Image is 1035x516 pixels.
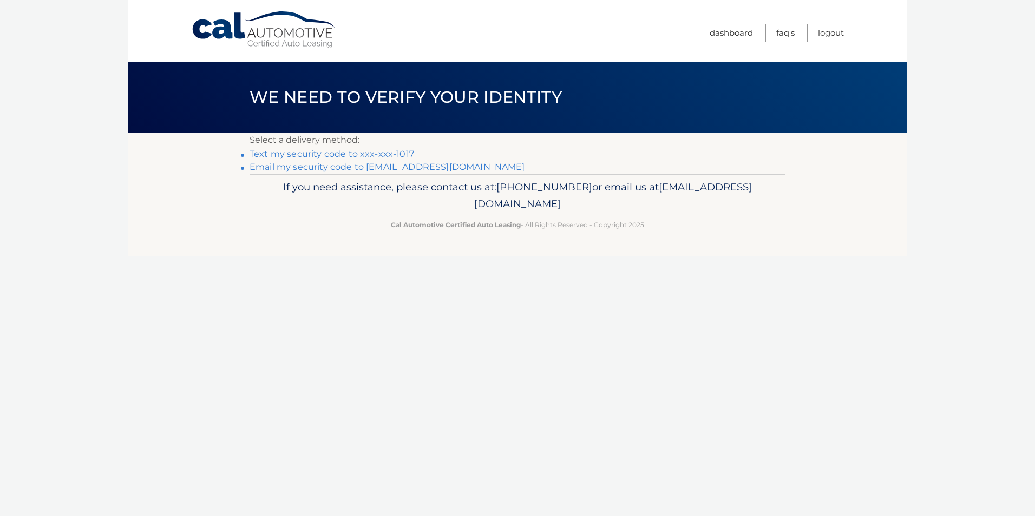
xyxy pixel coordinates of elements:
[818,24,844,42] a: Logout
[250,133,785,148] p: Select a delivery method:
[257,219,778,230] p: - All Rights Reserved - Copyright 2025
[391,221,521,229] strong: Cal Automotive Certified Auto Leasing
[496,181,592,193] span: [PHONE_NUMBER]
[250,87,562,107] span: We need to verify your identity
[710,24,753,42] a: Dashboard
[250,149,414,159] a: Text my security code to xxx-xxx-1017
[250,162,525,172] a: Email my security code to [EMAIL_ADDRESS][DOMAIN_NAME]
[191,11,337,49] a: Cal Automotive
[257,178,778,213] p: If you need assistance, please contact us at: or email us at
[776,24,795,42] a: FAQ's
